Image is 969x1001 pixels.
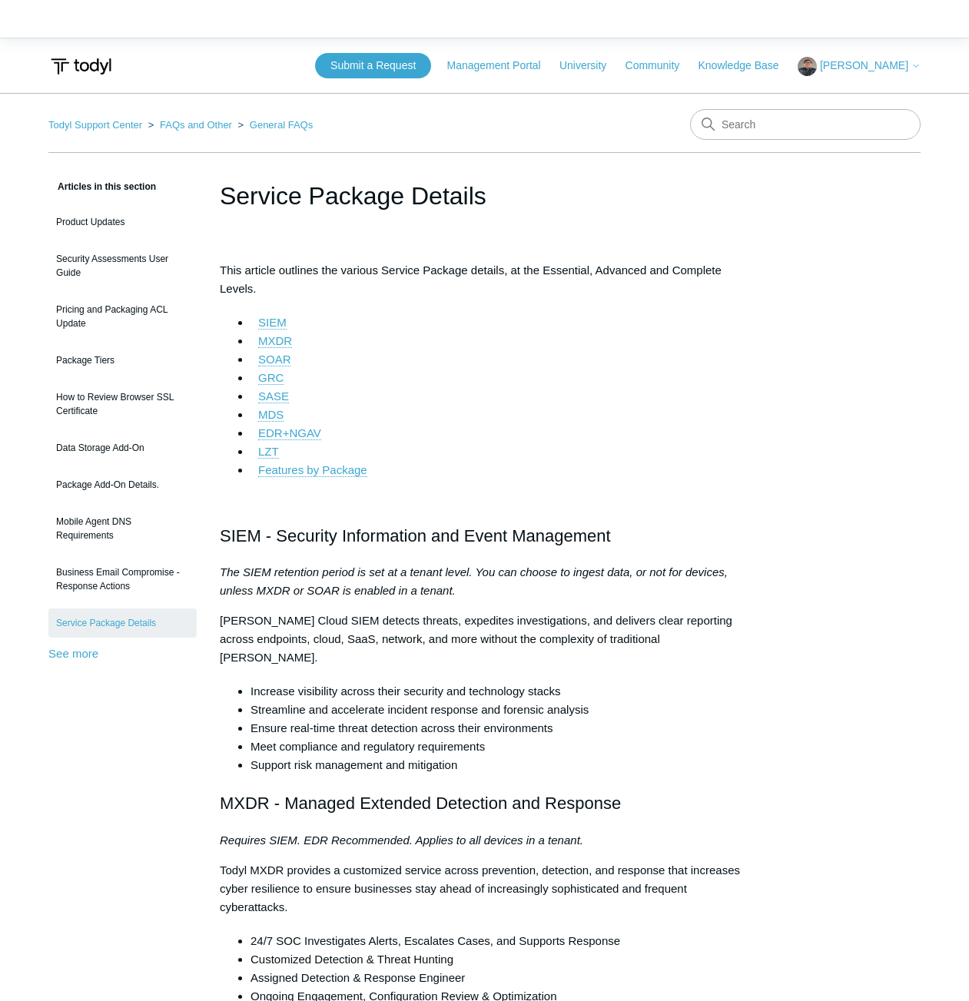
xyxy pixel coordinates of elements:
button: [PERSON_NAME] [798,57,921,76]
a: Mobile Agent DNS Requirements [48,507,197,550]
span: Articles in this section [48,181,156,192]
a: Data Storage Add-On [48,433,197,462]
a: SASE [258,389,289,403]
a: MDS [258,408,284,422]
a: LZT [258,445,279,459]
a: How to Review Browser SSL Certificate [48,383,197,426]
span: [PERSON_NAME] [820,59,908,71]
p: This article outlines the various Service Package details, at the Essential, Advanced and Complet... [220,261,749,298]
a: MXDR [258,334,292,348]
input: Search [690,109,921,140]
p: [PERSON_NAME] Cloud SIEM detects threats, expedites investigations, and delivers clear reporting ... [220,612,749,667]
a: Business Email Compromise - Response Actions [48,558,197,601]
h1: Service Package Details [220,177,749,214]
a: Management Portal [447,58,556,74]
li: Customized Detection & Threat Hunting [251,950,749,969]
h2: SIEM - Security Information and Event Management [220,495,749,549]
a: SIEM [258,316,287,330]
a: Package Tiers [48,346,197,375]
a: See more [48,647,98,660]
li: Streamline and accelerate incident response and forensic analysis [251,701,749,719]
a: SOAR [258,353,291,366]
em: Requires SIEM. EDR Recommended. Applies to all devices in a tenant. [220,834,583,847]
a: Service Package Details [48,608,197,638]
li: Todyl Support Center [48,119,145,131]
li: Increase visibility across their security and technology stacks [251,682,749,701]
em: The SIEM retention period is set at a tenant level. You can choose to ingest data, or not for dev... [220,565,728,597]
li: General FAQs [235,119,314,131]
a: University [559,58,622,74]
li: Assigned Detection & Response Engineer [251,969,749,987]
a: FAQs and Other [160,119,232,131]
li: FAQs and Other [145,119,235,131]
li: Ensure real-time threat detection across their environments [251,719,749,737]
li: Meet compliance and regulatory requirements [251,737,749,756]
a: Todyl Support Center [48,119,142,131]
a: Community [626,58,695,74]
a: Package Add-On Details. [48,470,197,499]
a: General FAQs [250,119,313,131]
a: Pricing and Packaging ACL Update [48,295,197,338]
p: Todyl MXDR provides a customized service across prevention, detection, and response that increase... [220,861,749,916]
a: Submit a Request [315,53,431,78]
img: Todyl Support Center Help Center home page [48,52,114,81]
li: 24/7 SOC Investigates Alerts, Escalates Cases, and Supports Response [251,932,749,950]
h2: MXDR - Managed Extended Detection and Response [220,790,749,817]
a: Product Updates [48,207,197,237]
a: GRC [258,371,284,385]
li: Support risk management and mitigation [251,756,749,774]
a: Knowledge Base [698,58,794,74]
a: Security Assessments User Guide [48,244,197,287]
a: Features by Package [258,463,367,477]
a: EDR+NGAV [258,426,321,440]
